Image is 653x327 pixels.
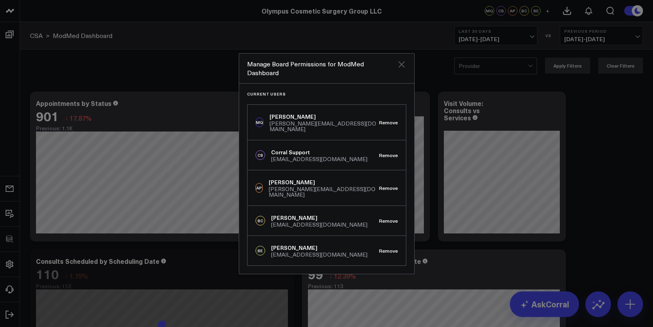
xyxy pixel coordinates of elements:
[256,216,265,225] div: BC
[270,121,379,132] div: [PERSON_NAME][EMAIL_ADDRESS][DOMAIN_NAME]
[271,214,367,222] div: [PERSON_NAME]
[270,113,379,121] div: [PERSON_NAME]
[247,92,406,96] h3: Current Users
[379,185,398,191] button: Remove
[271,156,367,162] div: [EMAIL_ADDRESS][DOMAIN_NAME]
[379,248,398,253] button: Remove
[271,252,367,257] div: [EMAIL_ADDRESS][DOMAIN_NAME]
[256,183,263,193] div: AP
[269,186,379,197] div: [PERSON_NAME][EMAIL_ADDRESS][DOMAIN_NAME]
[397,60,406,69] button: Close
[256,246,265,255] div: BE
[379,218,398,223] button: Remove
[379,152,398,158] button: Remove
[256,150,265,160] div: CS
[271,244,367,252] div: [PERSON_NAME]
[247,60,397,77] div: Manage Board Permissions for ModMed Dashboard
[256,118,264,127] div: MQ
[269,178,379,186] div: [PERSON_NAME]
[271,222,367,227] div: [EMAIL_ADDRESS][DOMAIN_NAME]
[271,148,367,156] div: Corral Support
[379,120,398,125] button: Remove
